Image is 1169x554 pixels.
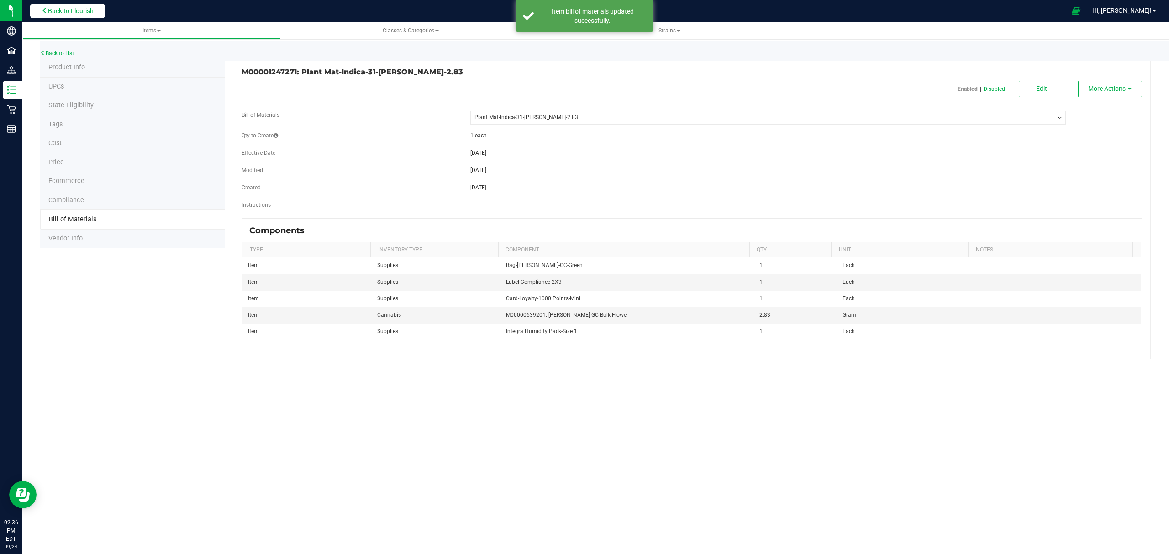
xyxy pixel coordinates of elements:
span: Edit [1036,85,1047,92]
span: Bag-[PERSON_NAME]-GC-Green [506,262,583,268]
th: Inventory Type [370,242,498,258]
span: 2.83 [759,312,770,318]
span: Card-Loyalty-1000 Points-Mini [506,295,580,302]
th: Qty [749,242,832,258]
span: Item [248,312,259,318]
inline-svg: Inventory [7,85,16,94]
span: [DATE] [470,150,486,156]
label: Bill of Materials [242,111,279,119]
p: Disabled [984,85,1005,93]
label: Instructions [242,201,271,209]
span: Each [843,295,855,302]
div: Item bill of materials updated successfully. [539,7,646,25]
button: Back to Flourish [30,4,105,18]
inline-svg: Reports [7,125,16,134]
label: Created [242,183,261,192]
span: M00000639201: [PERSON_NAME]-GC Bulk Flower [506,312,628,318]
span: Each [843,262,855,268]
span: 1 [759,295,763,302]
span: Bill of Materials [49,215,96,223]
h3: M00001247271: Plant Mat-Indica-31-[PERSON_NAME]-2.83 [242,68,685,76]
span: Item [248,279,259,285]
button: More Actions [1078,81,1142,97]
span: 1 [759,262,763,268]
inline-svg: Company [7,26,16,36]
span: Item [248,328,259,334]
span: Cost [48,139,62,147]
span: Back to Flourish [48,7,94,15]
span: Label-Compliance-2X3 [506,279,562,285]
span: Item [248,262,259,268]
label: Qty to Create [242,131,278,140]
p: 02:36 PM EDT [4,518,18,543]
span: Gram [843,312,856,318]
span: Cannabis [377,312,401,318]
span: Supplies [377,279,398,285]
span: Open Ecommerce Menu [1066,2,1086,20]
div: Components [249,225,311,235]
th: Unit [831,242,968,258]
span: Classes & Categories [383,27,439,34]
span: [DATE] [470,184,486,191]
span: Supplies [377,328,398,334]
span: Integra Humidity Pack-Size 1 [506,328,577,334]
span: Price [48,158,64,166]
span: Each [843,279,855,285]
button: Edit [1019,81,1064,97]
span: Supplies [377,262,398,268]
iframe: Resource center [9,481,37,508]
span: Supplies [377,295,398,302]
span: Each [843,328,855,334]
span: 1 [759,328,763,334]
th: Notes [968,242,1132,258]
label: Modified [242,166,263,174]
span: More Actions [1088,85,1126,92]
span: Items [142,27,161,34]
th: Component [498,242,749,258]
span: 1 [759,279,763,285]
span: Item [248,295,259,302]
inline-svg: Distribution [7,66,16,75]
span: Product Info [48,63,85,71]
span: Tag [48,101,94,109]
span: 1 each [470,132,487,139]
label: Effective Date [242,149,275,157]
span: Ecommerce [48,177,84,185]
p: 09/24 [4,543,18,550]
span: Vendor Info [48,235,83,242]
span: Strains [658,27,680,34]
span: Compliance [48,196,84,204]
span: Hi, [PERSON_NAME]! [1092,7,1152,14]
span: Tag [48,83,64,90]
inline-svg: Facilities [7,46,16,55]
span: Tag [48,120,63,128]
a: Back to List [40,50,74,57]
span: | [978,85,984,93]
th: Type [242,242,370,258]
span: [DATE] [470,167,486,173]
span: The quantity of the item or item variation expected to be created from the component quantities e... [274,132,278,139]
inline-svg: Retail [7,105,16,114]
